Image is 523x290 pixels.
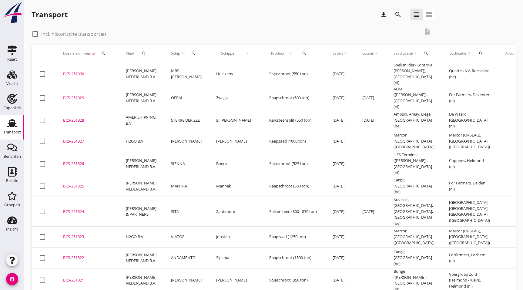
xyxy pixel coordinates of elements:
[119,176,164,197] td: [PERSON_NAME] NEDERLAND B.V.
[442,248,497,268] td: Forfarmers, Lochem (nl)
[141,51,146,56] i: search
[119,227,164,248] td: H2GO B.V.
[413,11,420,18] i: view_headline
[355,197,386,227] td: [DATE]
[3,106,21,110] div: Capaciteit
[424,51,429,56] i: search
[63,161,111,167] div: BCS-251326
[380,11,387,18] i: download
[362,51,374,56] span: Lossen
[164,131,209,152] td: [PERSON_NAME]
[63,183,111,189] div: BCS-251325
[209,227,262,248] td: Joosten
[3,130,21,134] div: Transport
[302,51,307,56] i: search
[209,152,262,176] td: Boere
[325,248,355,268] td: [DATE]
[164,248,209,268] td: ANDAMENTO
[101,51,106,56] i: search
[63,117,111,123] div: BCS-251328
[240,51,255,56] i: arrow_upward
[394,51,413,56] span: Laadlocatie
[6,227,18,231] div: Inzicht
[63,138,111,144] div: BCS-251327
[6,82,18,86] div: Vracht
[262,131,325,152] td: Raapzaad (1000 ton)
[386,152,442,176] td: HES Terminal ([PERSON_NAME]), [GEOGRAPHIC_DATA] (nl)
[63,277,111,283] div: BCS-251321
[262,176,325,197] td: Raapschroot (500 ton)
[262,248,325,268] td: Raapschroot (1500 ton)
[262,62,325,86] td: Sojaschroot (550 ton)
[164,227,209,248] td: VIATOR
[216,51,240,56] span: Schipper
[63,255,111,261] div: BCS-251322
[325,110,355,131] td: [DATE]
[386,176,442,197] td: Cargill, [GEOGRAPHIC_DATA] (be)
[91,51,96,56] i: arrow_downward
[386,62,442,86] td: Speksnijder (Controle [PERSON_NAME]), [GEOGRAPHIC_DATA] (nl)
[4,154,21,158] div: Berichten
[355,110,386,131] td: [DATE]
[119,131,164,152] td: H2GO B.V.
[343,51,348,56] i: arrow_upward
[386,131,442,152] td: Marcor, [GEOGRAPHIC_DATA] ([GEOGRAPHIC_DATA])
[209,110,262,131] td: B. [PERSON_NAME]
[442,197,497,227] td: [GEOGRAPHIC_DATA], [GEOGRAPHIC_DATA], [GEOGRAPHIC_DATA] ([GEOGRAPHIC_DATA])
[164,62,209,86] td: MRS [PERSON_NAME]
[442,86,497,110] td: For Farmers, Deventer (nl)
[209,197,262,227] td: Zantvoord
[1,2,23,24] img: logo-small.a267ee39.svg
[63,71,111,77] div: BCS-251330
[386,86,442,110] td: ADM ([PERSON_NAME]), [GEOGRAPHIC_DATA] (nl)
[119,62,164,86] td: [PERSON_NAME] NEDERLAND B.V.
[325,197,355,227] td: [DATE]
[442,152,497,176] td: Coppens, Helmond (nl)
[374,51,379,56] i: arrow_upward
[413,51,418,56] i: arrow_upward
[286,51,295,56] i: arrow_upward
[442,176,497,197] td: For Farmers, Delden (nl)
[386,248,442,268] td: Cargill, [GEOGRAPHIC_DATA] (be)
[209,176,262,197] td: Mannak
[171,51,180,56] span: Schip
[164,86,209,110] td: OERAL
[449,51,467,56] span: Loslocatie
[119,110,164,131] td: AMER SHIPPING B.V.
[325,152,355,176] td: [DATE]
[7,57,17,61] div: Kaart
[386,227,442,248] td: Marcor, [GEOGRAPHIC_DATA] ([GEOGRAPHIC_DATA])
[164,176,209,197] td: MANTRA
[209,131,262,152] td: [PERSON_NAME]
[209,248,262,268] td: Sipsma
[41,31,106,37] label: Incl. historische transporten
[262,86,325,110] td: Raapschroot (500 ton)
[262,152,325,176] td: Sojaschroot (525 ton)
[442,62,497,86] td: Quartes NV, Roeselare (be)
[180,51,186,56] i: arrow_upward
[386,110,442,131] td: Ampsin, Amay, Liege, [GEOGRAPHIC_DATA] (be)
[164,152,209,176] td: SIENNA
[4,203,20,207] div: Groepen
[386,197,442,227] td: Auvelais, [GEOGRAPHIC_DATA], [GEOGRAPHIC_DATA], [GEOGRAPHIC_DATA] (be)
[209,62,262,86] td: Huiskens
[269,51,286,56] span: Product
[325,62,355,86] td: [DATE]
[425,11,433,18] i: view_agenda
[325,227,355,248] td: [DATE]
[262,227,325,248] td: Raapzaad (1250 ton)
[32,10,68,19] div: Transport
[442,227,497,248] td: Marcor (OPSLAG), [GEOGRAPHIC_DATA] ([GEOGRAPHIC_DATA])
[119,197,164,227] td: [PERSON_NAME] & PARTNERS
[6,179,18,183] div: Relatie
[119,248,164,268] td: [PERSON_NAME] NEDERLAND B.V.
[6,273,18,285] i: account_circle
[119,86,164,110] td: [PERSON_NAME] NEDERLAND B.V.
[119,152,164,176] td: [PERSON_NAME] NEDERLAND B.V.
[333,51,343,56] span: Laden
[164,197,209,227] td: SITA
[126,46,156,61] div: Klant
[355,86,386,110] td: [DATE]
[63,51,91,56] span: Dossiernummer
[325,131,355,152] td: [DATE]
